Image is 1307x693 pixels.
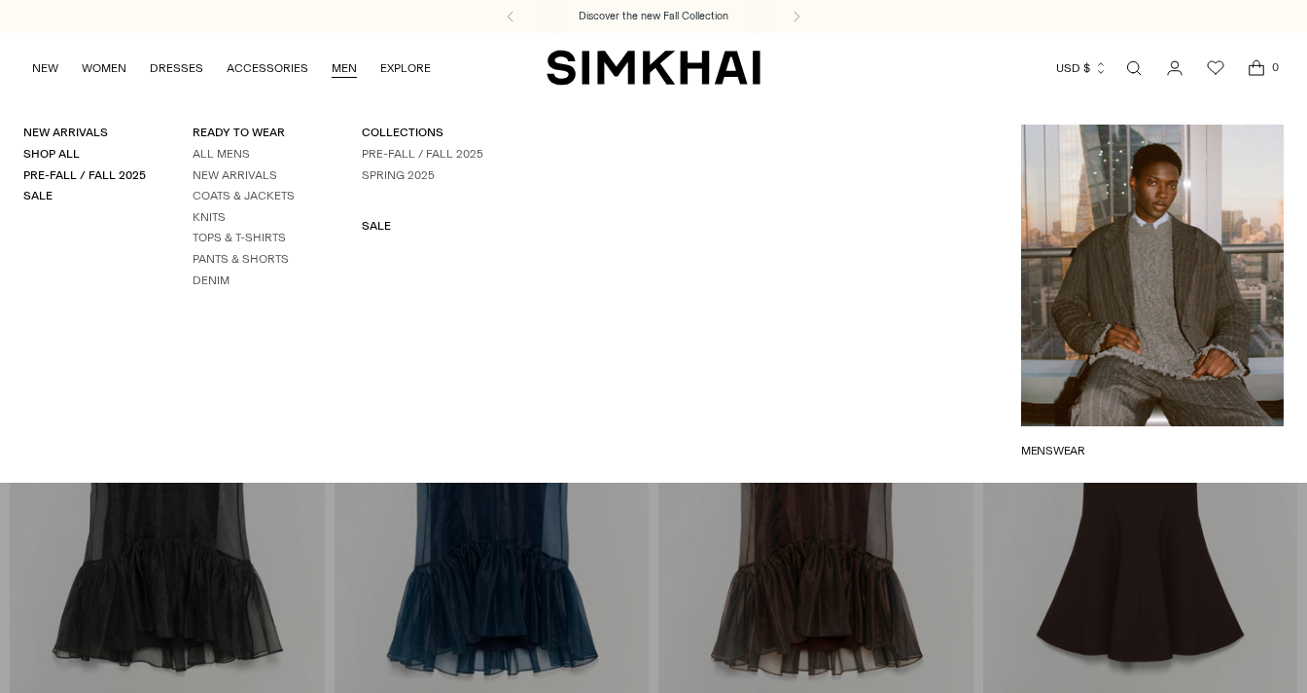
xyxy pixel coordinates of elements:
[1237,49,1276,88] a: Open cart modal
[579,9,728,24] a: Discover the new Fall Collection
[1056,47,1108,90] button: USD $
[380,47,431,90] a: EXPLORE
[1155,49,1194,88] a: Go to the account page
[547,49,760,87] a: SIMKHAI
[227,47,308,90] a: ACCESSORIES
[1114,49,1153,88] a: Open search modal
[150,47,203,90] a: DRESSES
[1266,58,1284,76] span: 0
[332,47,357,90] a: MEN
[82,47,126,90] a: WOMEN
[32,47,58,90] a: NEW
[1196,49,1235,88] a: Wishlist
